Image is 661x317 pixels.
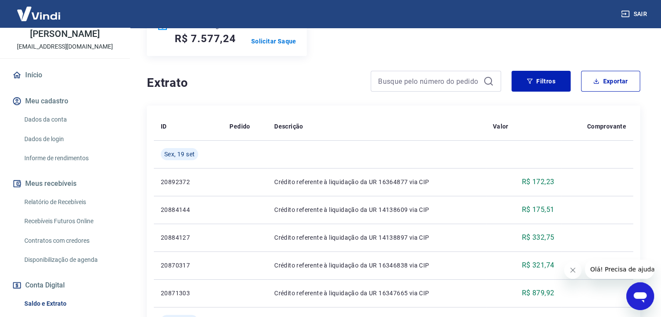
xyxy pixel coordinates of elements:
[21,232,120,250] a: Contratos com credores
[21,193,120,211] a: Relatório de Recebíveis
[161,178,216,186] p: 20892372
[21,149,120,167] a: Informe de rendimentos
[21,295,120,313] a: Saldo e Extrato
[274,122,303,131] p: Descrição
[164,150,195,158] span: Sex, 19 set
[522,177,555,187] p: R$ 172,23
[10,92,120,111] button: Meu cadastro
[147,74,360,92] h4: Extrato
[512,71,571,92] button: Filtros
[378,75,480,88] input: Busque pelo número do pedido
[274,289,478,297] p: Crédito referente à liquidação da UR 16347665 via CIP
[619,6,651,22] button: Sair
[522,205,555,215] p: R$ 175,51
[522,232,555,243] p: R$ 332,75
[161,205,216,214] p: 20884144
[274,261,478,270] p: Crédito referente à liquidação da UR 16346838 via CIP
[21,212,120,230] a: Recebíveis Futuros Online
[161,289,216,297] p: 20871303
[21,130,120,148] a: Dados de login
[564,261,581,279] iframe: Fechar mensagem
[274,205,478,214] p: Crédito referente à liquidação da UR 14138609 via CIP
[585,260,654,279] iframe: Mensagem da empresa
[17,42,113,51] p: [EMAIL_ADDRESS][DOMAIN_NAME]
[10,0,67,27] img: Vindi
[626,282,654,310] iframe: Botão para abrir a janela de mensagens
[493,122,508,131] p: Valor
[161,233,216,242] p: 20884127
[5,6,73,13] span: Olá! Precisa de ajuda?
[30,30,100,39] p: [PERSON_NAME]
[587,122,626,131] p: Comprovante
[581,71,640,92] button: Exportar
[251,37,296,46] a: Solicitar Saque
[522,288,555,298] p: R$ 879,92
[10,276,120,295] button: Conta Digital
[161,261,216,270] p: 20870317
[21,111,120,129] a: Dados da conta
[10,174,120,193] button: Meus recebíveis
[274,178,478,186] p: Crédito referente à liquidação da UR 16364877 via CIP
[175,32,236,46] h5: R$ 7.577,24
[229,122,250,131] p: Pedido
[21,251,120,269] a: Disponibilização de agenda
[161,122,167,131] p: ID
[274,233,478,242] p: Crédito referente à liquidação da UR 14138897 via CIP
[522,260,555,271] p: R$ 321,74
[10,66,120,85] a: Início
